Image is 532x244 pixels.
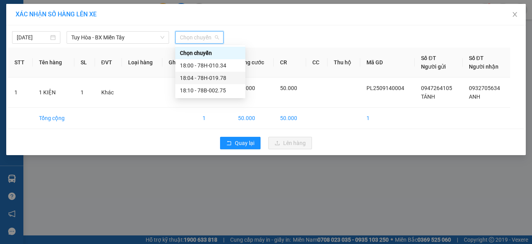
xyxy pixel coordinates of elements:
span: PL2509140004 [366,85,404,91]
span: Số ĐT [421,55,436,61]
span: Gửi: [7,7,19,15]
th: Ghi chú [162,48,196,78]
td: 1 [8,78,33,108]
th: CC [306,48,328,78]
th: STT [8,48,33,78]
th: ĐVT [95,48,122,78]
td: 1 [196,108,232,129]
input: 14/09/2025 [17,33,49,42]
th: Loại hàng [122,48,162,78]
div: Chọn chuyến [175,47,245,59]
th: SL [74,48,95,78]
div: 18:04 - 78H-019.78 [180,74,241,82]
div: 18:10 - 78B-002.75 [180,86,241,95]
div: LINH [7,24,86,34]
td: 1 KIỆN [33,78,74,108]
span: Số ĐT [469,55,484,61]
div: [GEOGRAPHIC_DATA] [7,7,86,24]
div: 1 [91,54,153,63]
span: 50.000 [238,85,255,91]
span: 0947264105 [421,85,452,91]
td: 50.000 [232,108,274,129]
span: Tuy Hòa - BX Miền Tây [71,32,164,43]
div: 18:00 - 78H-010.34 [180,61,241,70]
button: Close [504,4,526,26]
span: Người gửi [421,64,446,70]
div: [PERSON_NAME] (BXMĐ) [91,7,153,34]
th: Mã GD [360,48,415,78]
span: Chọn chuyến [180,32,219,43]
div: 0775330446 [91,43,153,54]
span: Người nhận [469,64,499,70]
span: XÁC NHẬN SỐ HÀNG LÊN XE [16,11,97,18]
td: Tổng cộng [33,108,74,129]
span: down [160,35,165,40]
span: rollback [226,140,232,147]
button: rollbackQuay lại [220,137,261,149]
span: 1 [81,89,84,95]
span: TÁNH [421,94,435,100]
th: Thu hộ [328,48,360,78]
button: uploadLên hàng [268,137,312,149]
span: Nhận: [91,7,110,15]
span: ANH [469,94,480,100]
span: 50.000 [280,85,297,91]
th: Tên hàng [33,48,74,78]
span: 0932705634 [469,85,500,91]
div: 0388063437 [7,34,86,44]
div: Chọn chuyến [180,49,241,57]
th: Tổng cước [232,48,274,78]
td: Khác [95,78,122,108]
span: close [512,11,518,18]
th: CR [274,48,306,78]
td: 50.000 [274,108,306,129]
span: Quay lại [235,139,254,147]
div: LINH [91,34,153,43]
td: 1 [360,108,415,129]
